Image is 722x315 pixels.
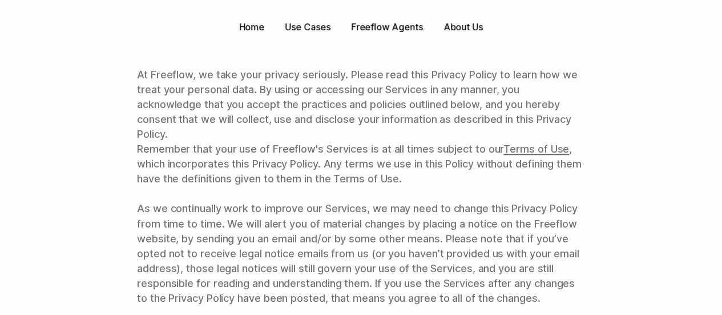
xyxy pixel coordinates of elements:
[503,143,569,155] a: Terms of Use
[137,186,585,201] p: ‍
[233,18,271,36] a: Home
[345,18,429,36] a: Freeflow Agents
[137,67,585,142] p: At Freeflow, we take your privacy seriously. Please read this Privacy Policy to learn how we trea...
[137,143,503,155] span: Remember that your use of Freeflow's Services is at all times subject to our
[351,21,423,34] p: Freeflow Agents
[285,21,330,34] div: Use Cases
[239,21,265,34] p: Home
[438,18,489,36] a: About Us
[443,21,483,34] p: About Us
[137,201,585,306] p: As we continually work to improve our Services, we may need to change this Privacy Policy from ti...
[137,143,584,185] span: , which incorporates this Privacy Policy. Any terms we use in this Policy without defining them h...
